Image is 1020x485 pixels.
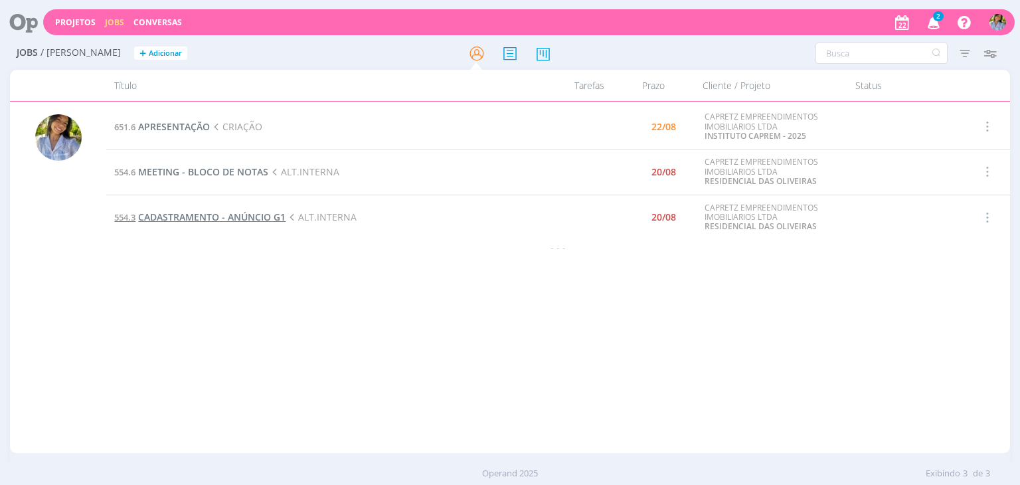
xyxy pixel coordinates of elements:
[705,112,841,141] div: CAPRETZ EMPREENDIMENTOS IMOBILIARIOS LTDA
[114,211,286,223] a: 554.3CADASTRAMENTO - ANÚNCIO G1
[847,70,960,101] div: Status
[533,70,612,101] div: Tarefas
[138,211,286,223] span: CADASTRAMENTO - ANÚNCIO G1
[926,467,960,480] span: Exibindo
[705,157,841,186] div: CAPRETZ EMPREENDIMENTOS IMOBILIARIOS LTDA
[133,17,182,28] a: Conversas
[114,121,135,133] span: 651.6
[17,47,38,58] span: Jobs
[973,467,983,480] span: de
[106,241,1009,254] div: - - -
[138,120,210,133] span: APRESENTAÇÃO
[41,47,121,58] span: / [PERSON_NAME]
[815,43,948,64] input: Busca
[705,130,806,142] a: INSTITUTO CAPREM - 2025
[210,120,262,133] span: CRIAÇÃO
[651,122,676,132] div: 22/08
[129,17,186,28] button: Conversas
[989,11,1007,34] button: A
[933,11,944,21] span: 2
[139,47,146,60] span: +
[114,166,135,178] span: 554.6
[114,120,210,133] a: 651.6APRESENTAÇÃO
[695,70,847,101] div: Cliente / Projeto
[612,70,695,101] div: Prazo
[106,70,532,101] div: Título
[651,213,676,222] div: 20/08
[149,49,182,58] span: Adicionar
[105,17,124,28] a: Jobs
[963,467,968,480] span: 3
[985,467,990,480] span: 3
[268,165,339,178] span: ALT.INTERNA
[101,17,128,28] button: Jobs
[286,211,356,223] span: ALT.INTERNA
[651,167,676,177] div: 20/08
[705,221,817,232] a: RESIDENCIAL DAS OLIVEIRAS
[989,14,1006,31] img: A
[35,114,82,161] img: A
[705,175,817,187] a: RESIDENCIAL DAS OLIVEIRAS
[114,211,135,223] span: 554.3
[134,47,187,60] button: +Adicionar
[51,17,100,28] button: Projetos
[705,203,841,232] div: CAPRETZ EMPREENDIMENTOS IMOBILIARIOS LTDA
[919,11,946,35] button: 2
[55,17,96,28] a: Projetos
[138,165,268,178] span: MEETING - BLOCO DE NOTAS
[114,165,268,178] a: 554.6MEETING - BLOCO DE NOTAS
